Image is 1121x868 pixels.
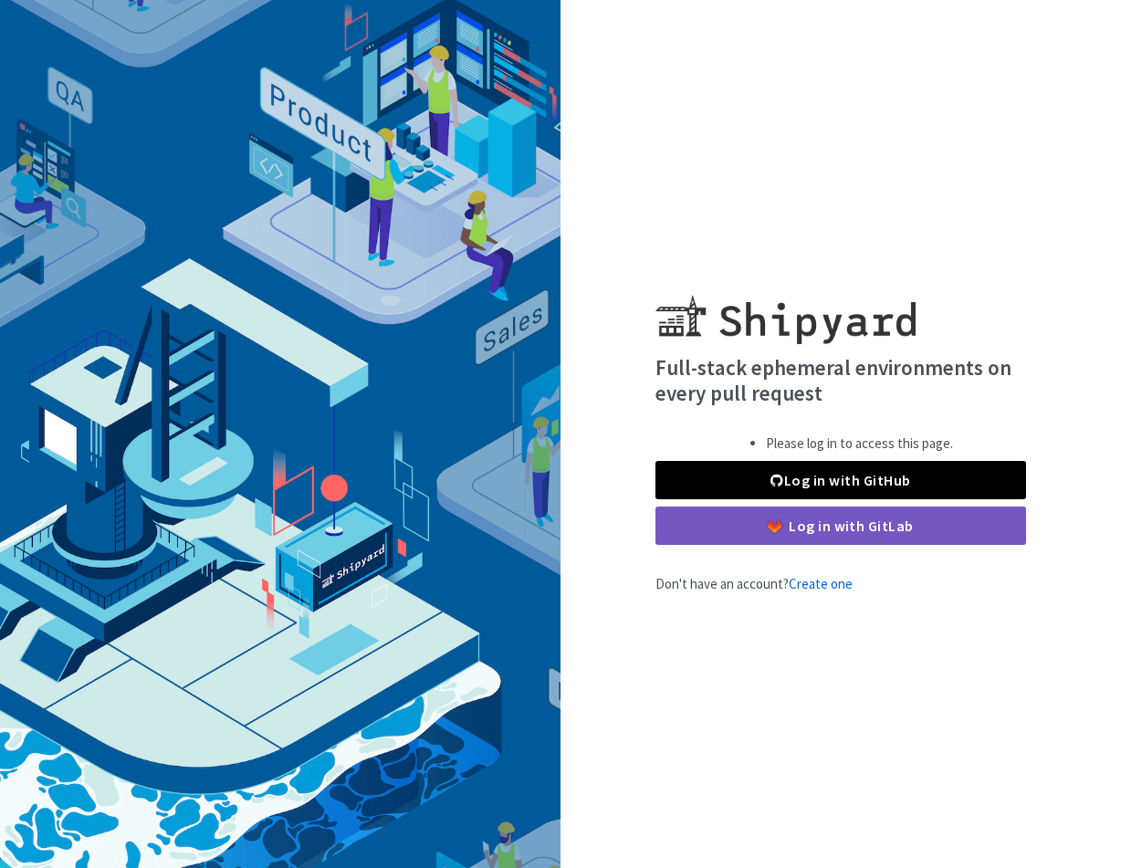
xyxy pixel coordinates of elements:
[789,575,853,592] a: Create one
[655,355,1026,405] h4: Full-stack ephemeral environments on every pull request
[655,461,1026,499] a: Log in with GitHub
[655,507,1026,545] a: Log in with GitLab
[655,575,853,592] span: Don't have an account?
[768,519,781,533] img: gitlab-color.svg
[655,273,916,344] img: Shipyard logo
[766,434,953,455] li: Please log in to access this page.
